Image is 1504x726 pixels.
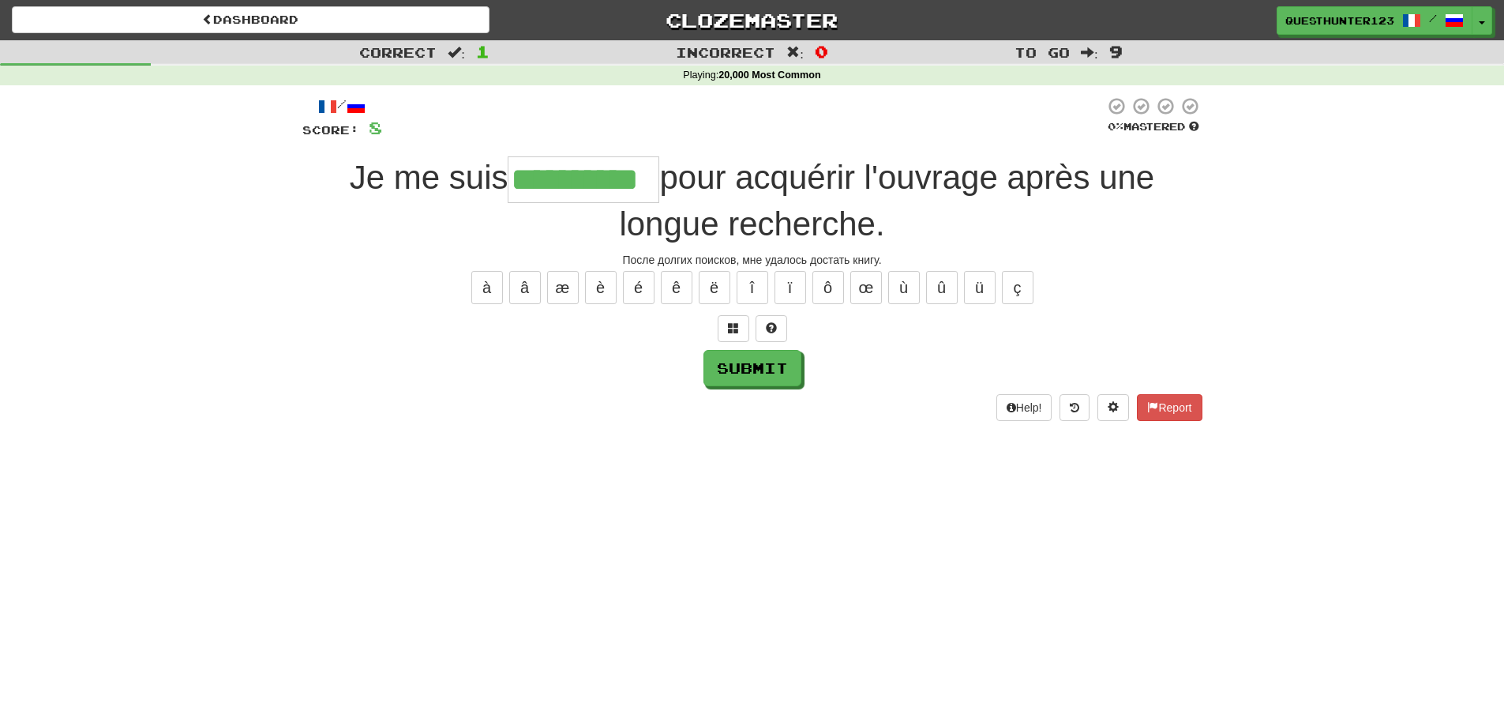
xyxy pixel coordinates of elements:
[926,271,958,304] button: û
[302,96,382,116] div: /
[815,42,828,61] span: 0
[661,271,692,304] button: ê
[350,159,508,196] span: Je me suis
[369,118,382,137] span: 8
[1109,42,1123,61] span: 9
[623,271,654,304] button: é
[718,315,749,342] button: Switch sentence to multiple choice alt+p
[1277,6,1472,35] a: questhunter123 /
[703,350,801,386] button: Submit
[1060,394,1090,421] button: Round history (alt+y)
[12,6,489,33] a: Dashboard
[812,271,844,304] button: ô
[513,6,991,34] a: Clozemaster
[471,271,503,304] button: à
[775,271,806,304] button: ï
[756,315,787,342] button: Single letter hint - you only get 1 per sentence and score half the points! alt+h
[302,123,359,137] span: Score:
[509,271,541,304] button: â
[737,271,768,304] button: î
[676,44,775,60] span: Incorrect
[786,46,804,59] span: :
[1105,120,1202,134] div: Mastered
[1002,271,1033,304] button: ç
[302,252,1202,268] div: После долгих поисков, мне удалось достать книгу.
[359,44,437,60] span: Correct
[476,42,489,61] span: 1
[448,46,465,59] span: :
[1015,44,1070,60] span: To go
[699,271,730,304] button: ë
[585,271,617,304] button: è
[996,394,1052,421] button: Help!
[1137,394,1202,421] button: Report
[1429,13,1437,24] span: /
[850,271,882,304] button: œ
[1108,120,1123,133] span: 0 %
[1285,13,1394,28] span: questhunter123
[888,271,920,304] button: ù
[547,271,579,304] button: æ
[619,159,1154,243] span: pour acquérir l'ouvrage après une longue recherche.
[964,271,996,304] button: ü
[718,70,820,81] strong: 20,000 Most Common
[1081,46,1098,59] span: :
